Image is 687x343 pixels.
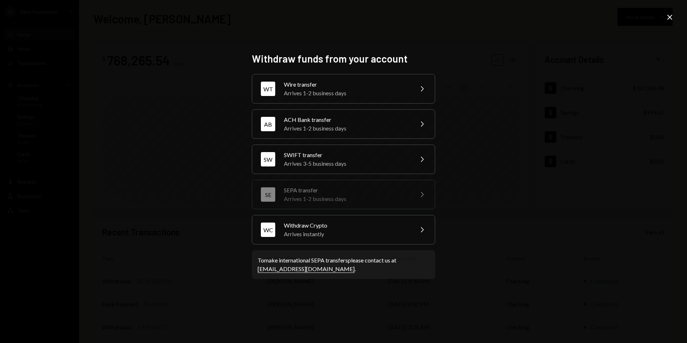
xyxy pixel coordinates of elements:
div: SW [261,152,275,166]
div: WT [261,82,275,96]
button: WCWithdraw CryptoArrives instantly [252,215,435,244]
a: [EMAIL_ADDRESS][DOMAIN_NAME] [258,265,355,273]
div: ACH Bank transfer [284,115,409,124]
div: Withdraw Crypto [284,221,409,230]
h2: Withdraw funds from your account [252,52,435,66]
div: To make international SEPA transfers please contact us at . [258,256,429,273]
div: Arrives 1-2 business days [284,124,409,133]
button: SWSWIFT transferArrives 3-5 business days [252,145,435,174]
div: WC [261,223,275,237]
div: SEPA transfer [284,186,409,195]
div: Arrives 1-2 business days [284,89,409,97]
button: SESEPA transferArrives 1-2 business days [252,180,435,209]
div: AB [261,117,275,131]
div: SWIFT transfer [284,151,409,159]
div: Arrives 3-5 business days [284,159,409,168]
button: ABACH Bank transferArrives 1-2 business days [252,109,435,139]
div: Arrives 1-2 business days [284,195,409,203]
div: Wire transfer [284,80,409,89]
button: WTWire transferArrives 1-2 business days [252,74,435,104]
div: SE [261,187,275,202]
div: Arrives instantly [284,230,409,238]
